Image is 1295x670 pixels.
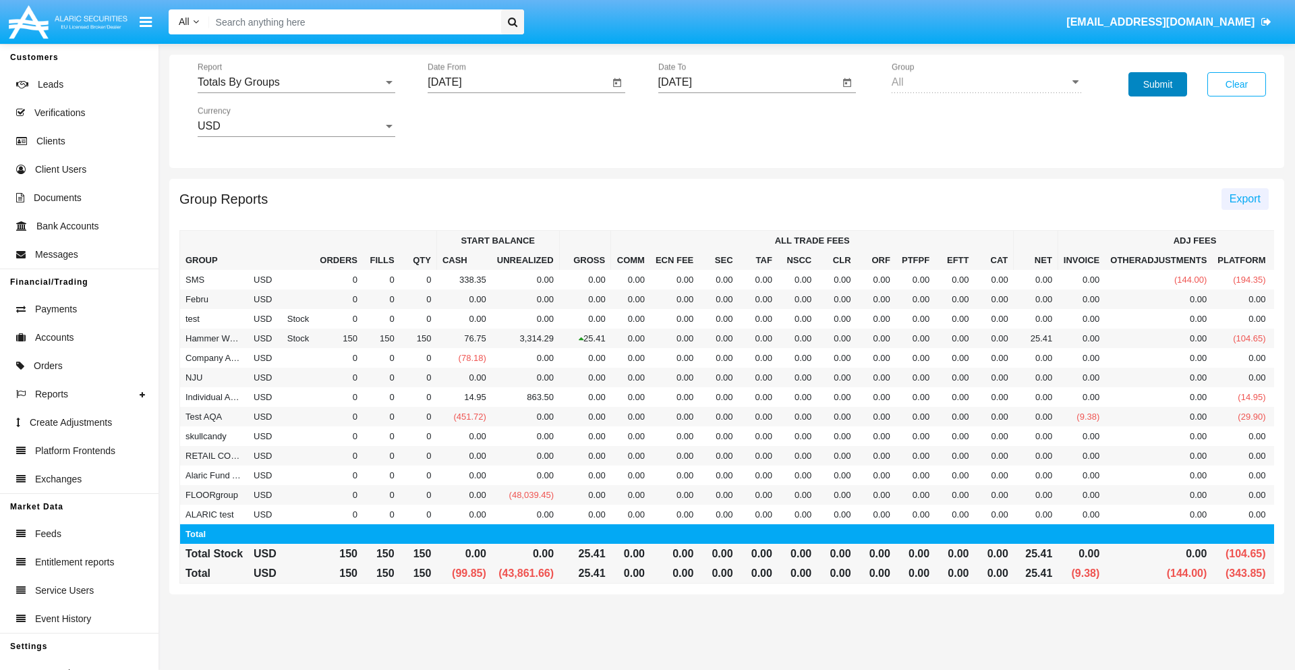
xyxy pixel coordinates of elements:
td: 0.00 [974,270,1013,289]
td: 0.00 [935,407,974,426]
button: Clear [1207,72,1266,96]
td: 0.00 [857,329,896,348]
td: 14.95 [436,387,491,407]
span: Service Users [35,584,94,598]
td: (144.00) [1105,270,1212,289]
td: 0.00 [896,289,935,309]
td: 0.00 [739,289,778,309]
td: 0.00 [974,368,1013,387]
td: NJU [180,368,249,387]
td: 0.00 [739,446,778,466]
td: 0.00 [1212,368,1271,387]
td: Stock [282,329,315,348]
td: 0.00 [650,446,699,466]
td: 0.00 [492,407,559,426]
td: 0.00 [1014,446,1058,466]
th: invoice [1058,250,1105,270]
td: 0 [400,446,437,466]
td: 0.00 [974,407,1013,426]
td: 0.00 [611,270,650,289]
td: 0 [363,387,400,407]
span: All [179,16,190,27]
td: 150 [363,329,400,348]
td: 0.00 [935,329,974,348]
td: 0 [314,407,363,426]
td: 0.00 [1014,407,1058,426]
th: NSCC [778,250,817,270]
th: CAT [974,250,1013,270]
td: 0.00 [739,348,778,368]
td: 0.00 [492,348,559,368]
th: PTFPF [896,250,935,270]
td: 0.00 [974,289,1013,309]
td: 0.00 [1105,329,1212,348]
td: SMS [180,270,249,289]
td: 0.00 [974,387,1013,407]
td: 0.00 [1014,387,1058,407]
td: 0 [363,426,400,446]
td: 0.00 [974,426,1013,446]
td: 0 [400,309,437,329]
td: (451.72) [436,407,491,426]
td: 0.00 [1105,407,1212,426]
span: Payments [35,302,77,316]
td: 0.00 [1058,270,1105,289]
td: 0.00 [739,368,778,387]
td: USD [248,387,282,407]
td: 0.00 [935,309,974,329]
td: USD [248,289,282,309]
td: 0.00 [817,270,856,289]
button: Export [1221,188,1269,210]
td: 0.00 [492,309,559,329]
td: 0.00 [896,368,935,387]
td: 0.00 [650,387,699,407]
td: 0 [314,446,363,466]
th: CLR [817,250,856,270]
td: 0.00 [559,446,611,466]
td: 0.00 [699,446,738,466]
td: 0.00 [1058,426,1105,446]
td: 0.00 [817,329,856,348]
td: 0.00 [935,348,974,368]
span: Client Users [35,163,86,177]
td: 0.00 [1212,309,1271,329]
td: 0.00 [778,466,817,485]
td: 0.00 [857,348,896,368]
input: Search [209,9,496,34]
td: 0.00 [699,309,738,329]
td: RETAIL COMPANIES [180,446,249,466]
td: 0 [314,368,363,387]
td: skullcandy [180,426,249,446]
td: 0.00 [611,348,650,368]
td: 0.00 [492,446,559,466]
td: USD [248,368,282,387]
td: 0.00 [857,426,896,446]
span: Event History [35,612,91,626]
td: 0.00 [699,387,738,407]
td: test [180,309,249,329]
td: 0.00 [699,407,738,426]
td: 0.00 [650,289,699,309]
th: Cash [436,250,491,270]
td: 0.00 [436,446,491,466]
td: USD [248,446,282,466]
td: 0.00 [935,446,974,466]
td: 0.00 [1212,446,1271,466]
td: Febru [180,289,249,309]
td: 0.00 [857,309,896,329]
td: 0.00 [436,426,491,446]
td: 0.00 [492,466,559,485]
td: 0.00 [974,309,1013,329]
td: 0.00 [611,387,650,407]
td: 0.00 [492,270,559,289]
td: USD [248,309,282,329]
td: 0.00 [1014,426,1058,446]
td: 0.00 [739,309,778,329]
th: platform [1212,250,1271,270]
td: 0 [314,289,363,309]
td: 0.00 [739,387,778,407]
td: 0 [314,348,363,368]
td: 0.00 [778,426,817,446]
td: 0.00 [778,446,817,466]
td: 0.00 [1014,270,1058,289]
